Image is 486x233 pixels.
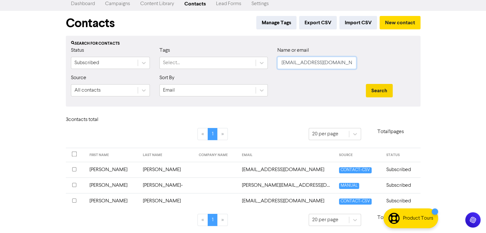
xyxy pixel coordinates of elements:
h6: 3 contact s total [66,117,117,123]
td: [PERSON_NAME]- [139,177,195,193]
div: Subscribed [74,59,99,67]
button: Import CSV [339,16,377,29]
th: FIRST NAME [86,148,139,162]
a: Page 1 is your current page [208,214,218,226]
h1: Contacts [66,16,115,31]
label: Sort By [159,74,174,82]
td: [PERSON_NAME] [139,193,195,209]
td: [PERSON_NAME] [86,162,139,177]
div: All contacts [74,86,101,94]
td: [PERSON_NAME] [86,193,139,209]
th: SOURCE [335,148,382,162]
td: rae@poolbuoy.co [238,193,336,209]
label: Tags [159,47,170,54]
iframe: Chat Widget [454,202,486,233]
th: EMAIL [238,148,336,162]
td: Subscribed [382,177,420,193]
p: Total 1 pages [361,128,420,136]
td: [PERSON_NAME] [139,162,195,177]
a: Page 1 is your current page [208,128,218,140]
span: CONTACT-CSV [339,199,372,205]
button: New contact [380,16,420,29]
td: [PERSON_NAME] [86,177,139,193]
p: Total 1 pages [361,214,420,222]
td: Subscribed [382,162,420,177]
label: Name or email [277,47,309,54]
label: Source [71,74,86,82]
th: COMPANY NAME [195,148,238,162]
label: Status [71,47,84,54]
div: 20 per page [312,130,338,138]
td: anton@teamblueprnt.com [238,177,336,193]
th: LAST NAME [139,148,195,162]
div: Search for contacts [71,41,415,47]
span: MANUAL [339,183,359,189]
span: CONTACT-CSV [339,167,372,173]
th: STATUS [382,148,420,162]
div: Email [163,86,175,94]
div: Select... [163,59,180,67]
button: Export CSV [299,16,337,29]
td: antonactivept@gmail.com [238,162,336,177]
div: 20 per page [312,216,338,224]
button: Manage Tags [256,16,297,29]
button: Search [366,84,393,97]
td: Subscribed [382,193,420,209]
